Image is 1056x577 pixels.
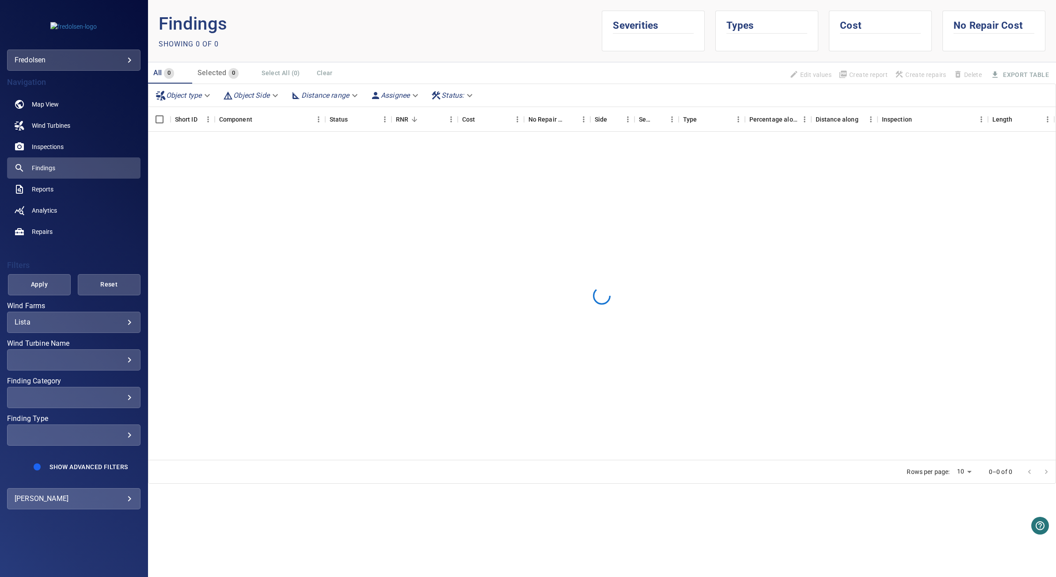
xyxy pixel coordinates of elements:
span: Apply the latest inspection filter to create repairs [891,67,950,82]
div: The base labour and equipment costs to repair the finding. Does not include the loss of productio... [462,107,475,132]
button: Menu [577,113,590,126]
em: Assignee [381,91,410,99]
div: Length [988,107,1054,132]
div: Percentage along [749,107,798,132]
button: Sort [408,113,421,126]
label: Finding Type [7,415,141,422]
button: Apply [8,274,71,295]
div: Distance along [811,107,877,132]
div: Inspection [877,107,988,132]
div: Length [992,107,1013,132]
div: Status: [427,88,478,103]
div: fredolsen [7,50,141,71]
span: Selected [198,69,227,77]
span: Reset [89,279,129,290]
div: Wind Farms [7,312,141,333]
div: Status [325,107,391,132]
span: Apply [19,279,60,290]
span: 0 [228,68,239,78]
button: Sort [653,113,665,126]
div: Distance range [287,88,363,103]
h1: Types [726,11,807,33]
button: Sort [565,113,577,126]
div: Side [590,107,634,132]
button: Menu [975,113,988,126]
span: Reports [32,185,53,194]
p: Rows per page: [907,467,950,476]
span: Inspections [32,142,64,151]
div: Status [330,107,348,132]
a: inspections noActive [7,136,141,157]
button: Menu [378,113,391,126]
span: Findings that are included in repair orders can not be deleted [950,67,985,82]
em: Object Side [233,91,270,99]
div: Wind Turbine Name [7,349,141,371]
div: Component [219,107,252,132]
div: [PERSON_NAME] [15,492,133,506]
span: 0 [164,68,174,78]
div: Lista [15,318,133,326]
label: Wind Farms [7,302,141,310]
span: All [153,69,162,77]
span: Wind Turbines [32,121,70,130]
button: Reset [78,274,141,295]
a: reports noActive [7,179,141,200]
p: Showing 0 of 0 [159,39,219,50]
div: Object Side [219,88,284,103]
button: Sort [252,113,265,126]
a: repairs noActive [7,221,141,242]
button: Sort [348,113,361,126]
a: findings active [7,157,141,179]
div: Object type [152,88,216,103]
h1: Cost [840,11,921,33]
div: Type [679,107,745,132]
p: 0–0 of 0 [989,467,1012,476]
a: windturbines noActive [7,115,141,136]
span: Show Advanced Filters [49,463,128,470]
button: Menu [444,113,458,126]
span: Findings [32,164,55,172]
label: Finding Category [7,378,141,385]
div: Assignee [367,88,424,103]
span: Repairs [32,227,53,236]
em: Distance range [301,91,349,99]
div: Distance along [816,107,858,132]
em: Status : [441,91,464,99]
div: Repair Now Ratio: The ratio of the additional incurred cost of repair in 1 year and the cost of r... [396,107,408,132]
button: Menu [732,113,745,126]
button: Menu [201,113,215,126]
span: Analytics [32,206,57,215]
label: Wind Turbine Name [7,340,141,347]
img: fredolsen-logo [50,22,97,31]
div: fredolsen [15,53,133,67]
div: RNR [391,107,458,132]
button: Menu [511,113,524,126]
button: Menu [798,113,811,126]
div: Short ID [171,107,215,132]
div: No Repair Cost [524,107,590,132]
a: map noActive [7,94,141,115]
button: Show Advanced Filters [44,460,133,474]
a: analytics noActive [7,200,141,221]
div: Severity [634,107,679,132]
p: Findings [159,11,602,37]
div: Percentage along [745,107,811,132]
span: Findings that are included in repair orders will not be updated [786,67,835,82]
h4: Filters [7,261,141,270]
button: Menu [312,113,325,126]
button: Sort [475,113,487,126]
h1: Severities [613,11,694,33]
div: Type [683,107,697,132]
div: Cost [458,107,524,132]
h4: Navigation [7,78,141,87]
nav: pagination navigation [1021,465,1055,479]
h1: No Repair Cost [953,11,1034,33]
button: Menu [1041,113,1054,126]
div: Inspection [882,107,912,132]
div: Finding Type [7,424,141,446]
em: Object type [166,91,202,99]
span: Map View [32,100,59,109]
button: Menu [864,113,877,126]
div: Component [215,107,325,132]
div: Finding Category [7,387,141,408]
